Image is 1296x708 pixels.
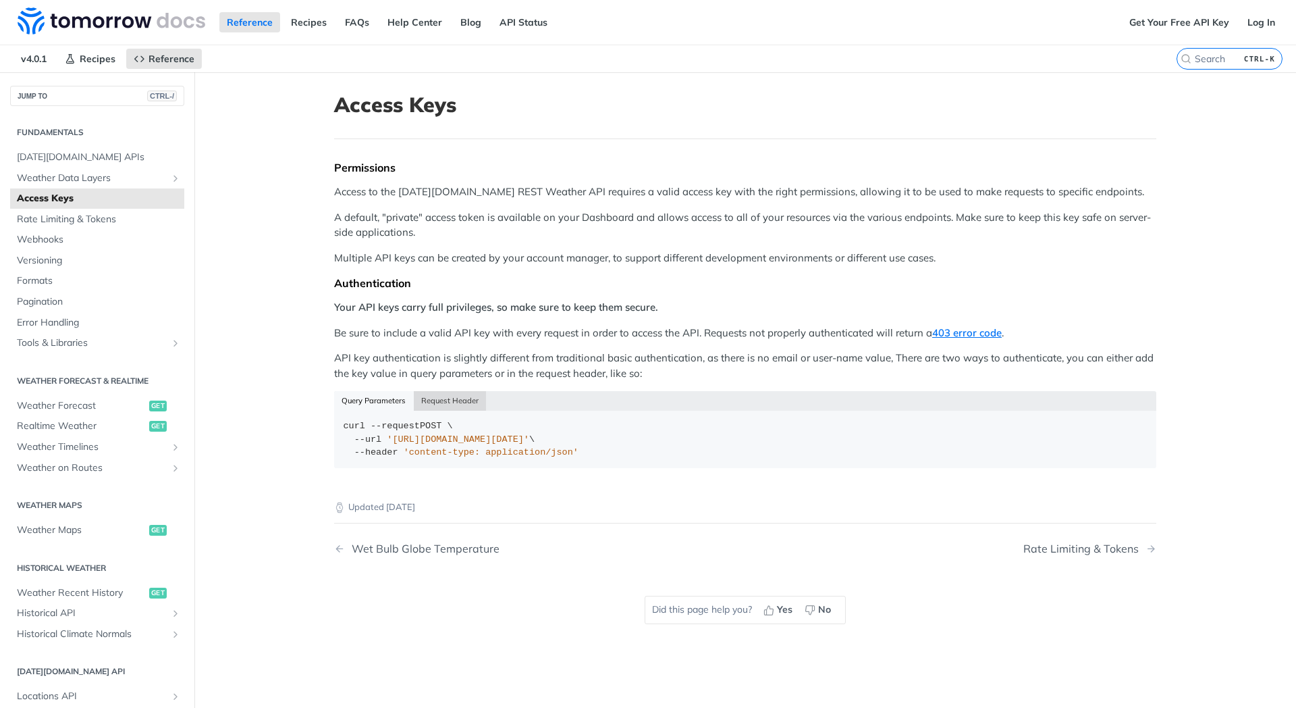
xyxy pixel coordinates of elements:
[10,624,184,644] a: Historical Climate NormalsShow subpages for Historical Climate Normals
[759,600,800,620] button: Yes
[170,608,181,619] button: Show subpages for Historical API
[170,691,181,702] button: Show subpages for Locations API
[10,313,184,333] a: Error Handling
[344,420,1147,459] div: POST \ \
[148,53,194,65] span: Reference
[170,442,181,453] button: Show subpages for Weather Timelines
[57,49,123,69] a: Recipes
[10,188,184,209] a: Access Keys
[10,520,184,540] a: Weather Mapsget
[10,168,184,188] a: Weather Data LayersShow subpages for Weather Data Layers
[17,172,167,185] span: Weather Data Layers
[10,292,184,312] a: Pagination
[380,12,450,32] a: Help Center
[283,12,334,32] a: Recipes
[818,603,831,617] span: No
[17,254,181,268] span: Versioning
[17,461,167,475] span: Weather on Routes
[17,586,146,600] span: Weather Recent History
[453,12,489,32] a: Blog
[17,192,181,205] span: Access Keys
[17,524,146,537] span: Weather Maps
[1023,542,1145,555] div: Rate Limiting & Tokens
[404,447,578,457] span: 'content-type: application/json'
[17,440,167,454] span: Weather Timelines
[334,184,1156,200] p: Access to the [DATE][DOMAIN_NAME] REST Weather API requires a valid access key with the right per...
[17,274,181,288] span: Formats
[334,251,1156,266] p: Multiple API keys can be created by your account manager, to support different development enviro...
[10,583,184,603] a: Weather Recent Historyget
[777,603,792,617] span: Yes
[10,126,184,138] h2: Fundamentals
[354,447,398,457] span: --header
[932,326,1002,339] a: 403 error code
[354,434,382,445] span: --url
[334,93,1156,117] h1: Access Keys
[10,230,184,250] a: Webhooks
[492,12,555,32] a: API Status
[337,12,377,32] a: FAQs
[10,437,184,457] a: Weather TimelinesShow subpages for Weather Timelines
[17,151,181,164] span: [DATE][DOMAIN_NAME] APIs
[10,271,184,291] a: Formats
[10,416,184,436] a: Realtime Weatherget
[334,529,1156,569] nav: Pagination Controls
[10,251,184,271] a: Versioning
[334,326,1156,341] p: Be sure to include a valid API key with every request in order to access the API. Requests not pr...
[334,542,686,555] a: Previous Page: Wet Bulb Globe Temperature
[13,49,54,69] span: v4.0.1
[10,562,184,574] h2: Historical Weather
[17,607,167,620] span: Historical API
[170,173,181,184] button: Show subpages for Weather Data Layers
[1241,52,1278,66] kbd: CTRL-K
[80,53,115,65] span: Recipes
[147,91,177,101] span: CTRL-/
[17,399,146,413] span: Weather Forecast
[17,420,146,433] span: Realtime Weather
[17,336,167,350] span: Tools & Libraries
[334,161,1156,174] div: Permissions
[334,301,658,313] strong: Your API keys carry full privileges, so make sure to keep them secure.
[17,295,181,309] span: Pagination
[1181,53,1191,64] svg: Search
[149,401,167,411] span: get
[371,421,420,431] span: --request
[219,12,280,32] a: Reference
[645,596,846,624] div: Did this page help you?
[149,525,167,536] span: get
[17,213,181,226] span: Rate Limiting & Tokens
[334,351,1156,381] p: API key authentication is slightly different from traditional basic authentication, as there is n...
[1240,12,1282,32] a: Log In
[170,629,181,640] button: Show subpages for Historical Climate Normals
[1023,542,1156,555] a: Next Page: Rate Limiting & Tokens
[17,690,167,703] span: Locations API
[17,316,181,330] span: Error Handling
[334,501,1156,514] p: Updated [DATE]
[334,276,1156,290] div: Authentication
[17,628,167,641] span: Historical Climate Normals
[18,7,205,34] img: Tomorrow.io Weather API Docs
[149,421,167,432] span: get
[10,209,184,230] a: Rate Limiting & Tokens
[10,86,184,106] button: JUMP TOCTRL-/
[149,588,167,599] span: get
[10,396,184,416] a: Weather Forecastget
[17,233,181,247] span: Webhooks
[10,147,184,168] a: [DATE][DOMAIN_NAME] APIs
[10,458,184,478] a: Weather on RoutesShow subpages for Weather on Routes
[414,391,487,410] button: Request Header
[345,542,500,555] div: Wet Bulb Globe Temperature
[170,463,181,474] button: Show subpages for Weather on Routes
[170,338,181,349] button: Show subpages for Tools & Libraries
[10,333,184,353] a: Tools & LibrariesShow subpages for Tools & Libraries
[10,665,184,678] h2: [DATE][DOMAIN_NAME] API
[387,434,529,445] span: '[URL][DOMAIN_NAME][DATE]'
[10,375,184,387] h2: Weather Forecast & realtime
[10,686,184,707] a: Locations APIShow subpages for Locations API
[126,49,202,69] a: Reference
[10,603,184,624] a: Historical APIShow subpages for Historical API
[344,421,365,431] span: curl
[800,600,838,620] button: No
[334,210,1156,241] p: A default, "private" access token is available on your Dashboard and allows access to all of your...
